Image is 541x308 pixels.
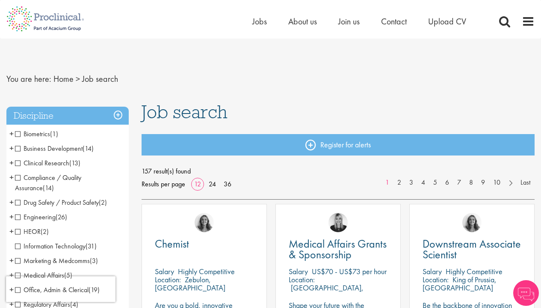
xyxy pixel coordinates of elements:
span: Location: [155,275,181,284]
a: 12 [191,179,204,188]
span: Biometrics [15,129,50,138]
a: 36 [221,179,234,188]
span: HEOR [15,227,41,236]
a: 7 [453,178,465,188]
span: HEOR [15,227,49,236]
a: Join us [338,16,360,27]
span: Business Development [15,144,83,153]
a: Last [516,178,535,188]
h3: Discipline [6,107,129,125]
a: Contact [381,16,407,27]
p: Highly Competitive [178,266,235,276]
p: King of Prussia, [GEOGRAPHIC_DATA] [423,275,497,293]
a: 5 [429,178,441,188]
span: + [9,269,14,281]
span: > [76,73,80,84]
span: (2) [41,227,49,236]
a: 9 [477,178,489,188]
span: Job search [142,100,228,123]
span: + [9,171,14,184]
span: Salary [423,266,442,276]
span: (2) [99,198,107,207]
a: Downstream Associate Scientist [423,239,521,260]
span: + [9,142,14,155]
span: Marketing & Medcomms [15,256,90,265]
span: + [9,225,14,238]
span: Engineering [15,212,56,221]
a: Register for alerts [142,134,535,155]
span: (5) [64,271,72,280]
a: 10 [489,178,505,188]
span: Information Technology [15,242,86,251]
a: Upload CV [428,16,466,27]
a: Chemist [155,239,254,249]
span: Drug Safety / Product Safety [15,198,99,207]
span: + [9,254,14,267]
span: (14) [43,183,54,192]
span: + [9,196,14,209]
span: You are here: [6,73,51,84]
a: About us [288,16,317,27]
span: Medical Affairs [15,271,64,280]
span: Downstream Associate Scientist [423,236,521,262]
span: Engineering [15,212,67,221]
a: 1 [381,178,393,188]
span: + [9,156,14,169]
span: (1) [50,129,58,138]
a: 2 [393,178,405,188]
span: Job search [82,73,118,84]
span: Salary [289,266,308,276]
p: Zebulon, [GEOGRAPHIC_DATA] [155,275,225,293]
span: Compliance / Quality Assurance [15,173,81,192]
a: 8 [465,178,477,188]
span: Business Development [15,144,94,153]
a: 3 [405,178,417,188]
span: Location: [423,275,449,284]
a: 4 [417,178,429,188]
span: (31) [86,242,97,251]
span: + [9,210,14,223]
span: 157 result(s) found [142,165,535,178]
p: US$70 - US$73 per hour [312,266,387,276]
a: 24 [206,179,219,188]
span: Chemist [155,236,189,251]
span: Marketing & Medcomms [15,256,98,265]
span: Clinical Research [15,158,80,167]
span: Medical Affairs Grants & Sponsorship [289,236,387,262]
a: breadcrumb link [53,73,74,84]
img: Janelle Jones [328,213,348,232]
img: Chatbot [513,280,539,306]
img: Jackie Cerchio [462,213,482,232]
p: Highly Competitive [446,266,503,276]
span: Medical Affairs [15,271,72,280]
span: Results per page [142,178,185,191]
span: Biometrics [15,129,58,138]
a: Jobs [252,16,267,27]
a: 6 [441,178,453,188]
span: (14) [83,144,94,153]
img: Jackie Cerchio [195,213,214,232]
p: [GEOGRAPHIC_DATA], [GEOGRAPHIC_DATA] [289,283,364,301]
span: Location: [289,275,315,284]
span: Clinical Research [15,158,69,167]
a: Medical Affairs Grants & Sponsorship [289,239,387,260]
span: (3) [90,256,98,265]
span: Salary [155,266,174,276]
span: Drug Safety / Product Safety [15,198,107,207]
span: + [9,127,14,140]
iframe: reCAPTCHA [6,276,115,302]
span: (13) [69,158,80,167]
span: Information Technology [15,242,97,251]
span: (26) [56,212,67,221]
